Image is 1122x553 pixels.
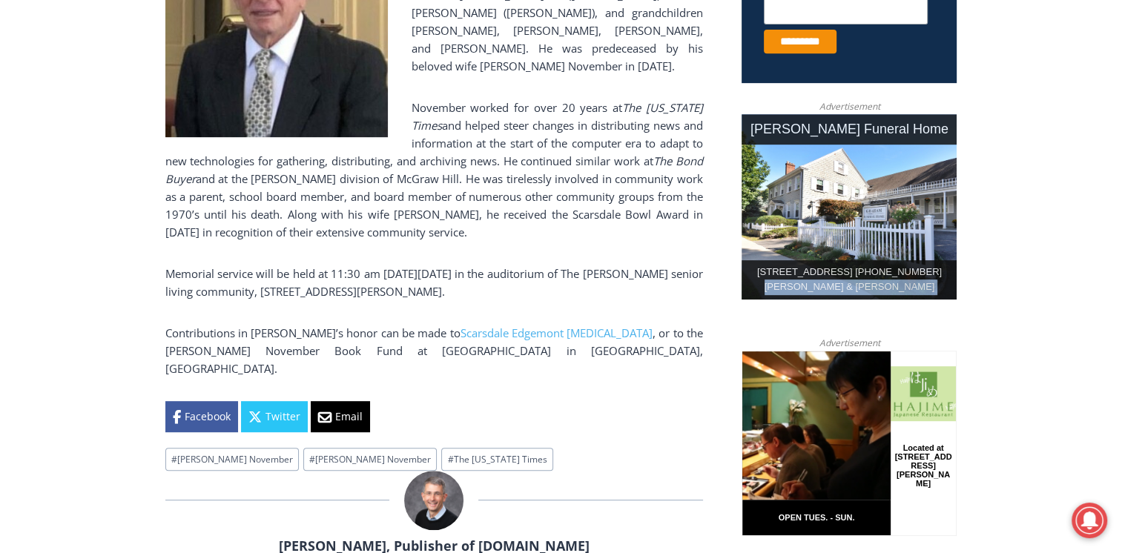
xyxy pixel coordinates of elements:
[97,27,366,41] div: No Generators on Trucks so No Noise or Pollution
[460,325,653,340] a: Scarsdale Edgemont [MEDICAL_DATA]
[388,148,687,181] span: Intern @ [DOMAIN_NAME]
[452,16,516,57] h4: Book [PERSON_NAME]'s Good Humor for Your Event
[440,4,535,67] a: Book [PERSON_NAME]'s Good Humor for Your Event
[165,448,299,471] a: #[PERSON_NAME] November
[742,114,957,145] div: [PERSON_NAME] Funeral Home
[165,265,703,300] p: Memorial service will be held at 11:30 am [DATE][DATE] in the auditorium of The [PERSON_NAME] sen...
[1,149,149,185] a: Open Tues. - Sun. [PHONE_NUMBER]
[374,1,701,144] div: "The first chef I interviewed talked about coming to [GEOGRAPHIC_DATA] from [GEOGRAPHIC_DATA] in ...
[441,448,552,471] a: #The [US_STATE] Times
[165,324,703,377] p: Contributions in [PERSON_NAME]’s honor can be made to , or to the [PERSON_NAME] November Book Fun...
[804,336,894,350] span: Advertisement
[4,153,145,209] span: Open Tues. - Sun. [PHONE_NUMBER]
[742,260,957,300] div: [STREET_ADDRESS] [PHONE_NUMBER] [PERSON_NAME] & [PERSON_NAME]
[171,453,177,466] span: #
[152,93,211,177] div: Located at [STREET_ADDRESS][PERSON_NAME]
[804,99,894,113] span: Advertisement
[165,99,703,241] p: November worked for over 20 years at and helped steer changes in distributing news and informatio...
[241,401,308,432] a: Twitter
[412,100,703,133] i: The [US_STATE] Times
[303,448,437,471] a: #[PERSON_NAME] November
[309,453,315,466] span: #
[165,401,238,432] a: Facebook
[447,453,453,466] span: #
[357,144,719,185] a: Intern @ [DOMAIN_NAME]
[165,153,703,186] i: The Bond Buyer
[311,401,370,432] a: Email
